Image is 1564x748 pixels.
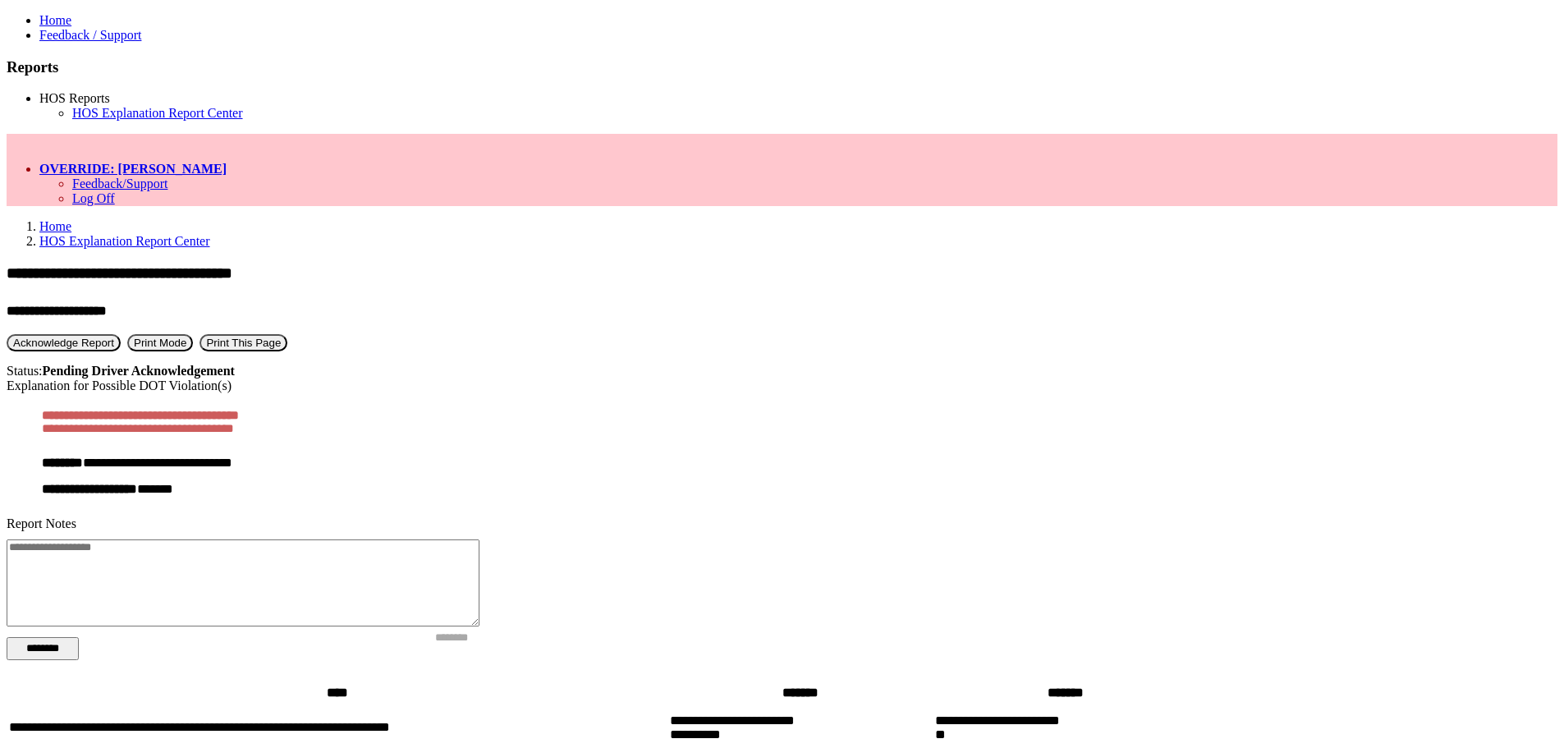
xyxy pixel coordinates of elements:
div: Report Notes [7,516,1557,531]
a: OVERRIDE: [PERSON_NAME] [39,162,227,176]
strong: Pending Driver Acknowledgement [43,364,235,378]
a: Log Off [72,191,115,205]
a: HOS Reports [39,91,110,105]
a: Home [39,219,71,233]
a: Feedback / Support [39,28,141,42]
a: Home [39,13,71,27]
button: Print Mode [127,334,193,351]
a: Feedback/Support [72,177,167,190]
div: Status: [7,364,1557,379]
a: HOS Explanation Report Center [39,234,210,248]
a: HOS Explanation Report Center [72,106,243,120]
h3: Reports [7,58,1557,76]
div: Explanation for Possible DOT Violation(s) [7,379,1557,393]
button: Change Filter Options [7,637,79,660]
button: Acknowledge Receipt [7,334,121,351]
button: Print This Page [200,334,287,351]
